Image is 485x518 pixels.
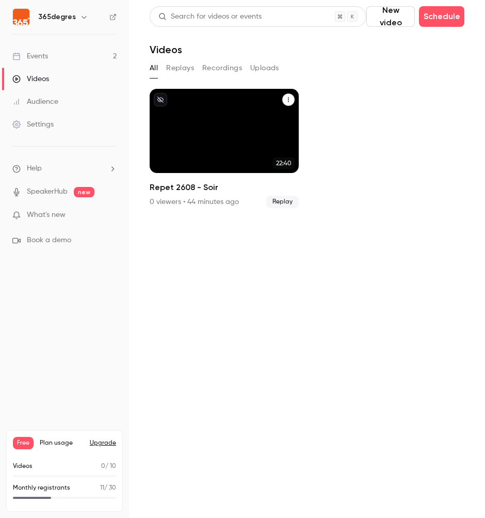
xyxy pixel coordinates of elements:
span: Replay [266,196,299,208]
span: Free [13,437,34,449]
div: 0 viewers • 44 minutes ago [150,197,239,207]
p: / 10 [101,462,116,471]
button: unpublished [154,93,167,106]
span: What's new [27,210,66,221]
button: All [150,60,158,76]
button: Schedule [419,6,464,27]
p: Monthly registrants [13,483,70,493]
h1: Videos [150,43,182,56]
button: Uploads [250,60,279,76]
button: Upgrade [90,439,116,447]
span: new [74,187,94,197]
h2: Repet 2608 - Soir [150,181,299,194]
ul: Videos [150,89,464,208]
div: Audience [12,97,58,107]
div: Videos [12,74,49,84]
span: 11 [100,485,104,491]
span: Book a demo [27,235,71,246]
button: New video [366,6,415,27]
div: Settings [12,119,54,130]
h6: 365degres [38,12,76,22]
button: Recordings [202,60,242,76]
p: / 30 [100,483,116,493]
li: help-dropdown-opener [12,163,117,174]
li: Repet 2608 - Soir [150,89,299,208]
a: 22:40Repet 2608 - Soir0 viewers • 44 minutes agoReplay [150,89,299,208]
span: 22:40 [273,158,295,169]
div: Events [12,51,48,61]
span: Help [27,163,42,174]
p: Videos [13,462,33,471]
span: 0 [101,463,105,469]
a: SpeakerHub [27,186,68,197]
span: Plan usage [40,439,84,447]
img: 365degres [13,9,29,25]
section: Videos [150,6,464,512]
div: Search for videos or events [158,11,262,22]
button: Replays [166,60,194,76]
